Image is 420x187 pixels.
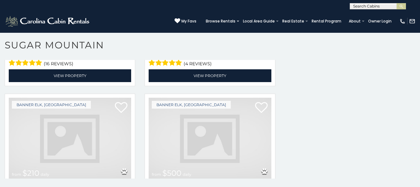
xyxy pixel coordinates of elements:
a: Real Estate [279,17,307,26]
div: Sleeping Areas / Bathrooms / Sleeps: [149,52,271,68]
a: from $500 daily [149,98,271,180]
a: Browse Rentals [203,17,239,26]
a: My Favs [175,18,196,24]
span: from [12,172,21,177]
div: Sleeping Areas / Bathrooms / Sleeps: [9,52,131,68]
span: My Favs [181,18,196,24]
a: from $210 daily [9,98,131,180]
span: daily [41,172,49,177]
a: Banner Elk, [GEOGRAPHIC_DATA] [152,101,231,109]
a: Add to favorites [115,101,127,115]
img: mail-regular-white.png [409,18,415,24]
img: dummy-image.jpg [9,98,131,180]
span: $210 [22,169,39,178]
span: from [152,172,161,177]
a: Owner Login [365,17,395,26]
span: (16 reviews) [44,60,73,68]
a: Local Area Guide [240,17,278,26]
a: View Property [9,69,131,82]
img: dummy-image.jpg [149,98,271,180]
a: View Property [149,69,271,82]
a: About [346,17,364,26]
a: Rental Program [309,17,344,26]
span: daily [183,172,191,177]
a: Add to favorites [255,101,268,115]
span: (4 reviews) [184,60,212,68]
img: phone-regular-white.png [399,18,406,24]
span: $500 [162,169,181,178]
img: White-1-2.png [5,15,91,27]
a: Banner Elk, [GEOGRAPHIC_DATA] [12,101,91,109]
